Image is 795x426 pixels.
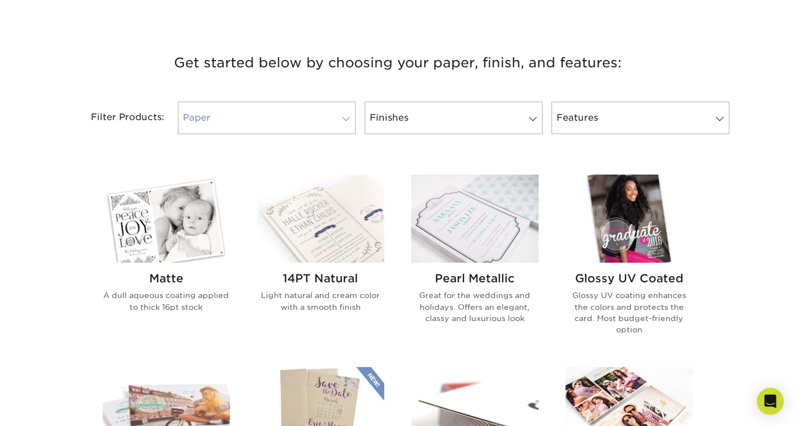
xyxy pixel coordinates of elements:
[103,175,230,263] img: Matte Invitations and Announcements
[566,272,693,285] h2: Glossy UV Coated
[365,102,543,134] a: Finishes
[411,272,539,285] h2: Pearl Metallic
[356,367,384,401] img: New Product
[411,290,539,324] p: Great for the weddings and holidays. Offers an elegant, classy and luxurious look
[103,290,230,313] p: A dull aqueous coating applied to thick 16pt stock
[566,290,693,336] p: Glossy UV coating enhances the colors and protects the card. Most budget-friendly option
[566,175,693,263] img: Glossy UV Coated Invitations and Announcements
[103,272,230,285] h2: Matte
[70,38,726,88] h3: Get started below by choosing your paper, finish, and features:
[257,175,384,263] img: 14PT Natural Invitations and Announcements
[552,102,729,134] a: Features
[257,290,384,313] p: Light natural and cream color with a smooth finish
[178,102,356,134] a: Paper
[566,175,693,353] a: Glossy UV Coated Invitations and Announcements Glossy UV Coated Glossy UV coating enhances the co...
[757,388,784,415] div: Open Intercom Messenger
[103,175,230,353] a: Matte Invitations and Announcements Matte A dull aqueous coating applied to thick 16pt stock
[257,272,384,285] h2: 14PT Natural
[411,175,539,353] a: Pearl Metallic Invitations and Announcements Pearl Metallic Great for the weddings and holidays. ...
[61,102,173,134] div: Filter Products:
[257,175,384,353] a: 14PT Natural Invitations and Announcements 14PT Natural Light natural and cream color with a smoo...
[411,175,539,263] img: Pearl Metallic Invitations and Announcements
